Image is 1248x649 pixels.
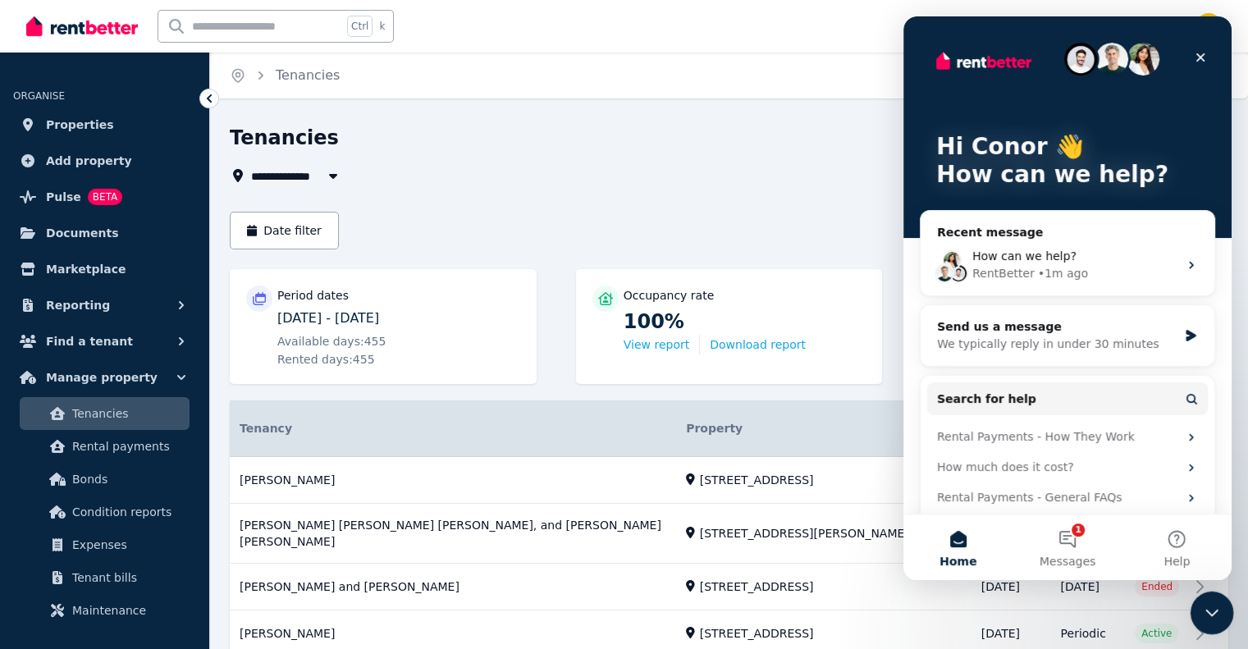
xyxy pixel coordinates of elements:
[277,287,349,304] p: Period dates
[72,535,183,555] span: Expenses
[46,368,158,387] span: Manage property
[13,90,65,102] span: ORGANISE
[13,108,196,141] a: Properties
[230,212,339,249] button: Date filter
[20,496,190,528] a: Condition reports
[347,16,373,37] span: Ctrl
[72,436,183,456] span: Rental payments
[276,66,340,85] span: Tenancies
[624,336,689,353] button: View report
[13,325,196,358] button: Find a tenant
[13,217,196,249] a: Documents
[624,287,715,304] p: Occupancy rate
[13,289,196,322] button: Reporting
[1195,13,1222,39] img: Conor Mclaughlin
[20,528,190,561] a: Expenses
[26,14,138,39] img: RentBetter
[13,181,196,213] a: PulseBETA
[379,20,385,33] span: k
[230,505,1228,564] a: View details for Tanika Rose Newton, Daniel james Moffat, and Madeleine Jane Moffat
[88,189,122,205] span: BETA
[710,336,806,353] button: Download report
[46,187,81,207] span: Pulse
[72,601,183,620] span: Maintenance
[13,361,196,394] button: Manage property
[72,469,183,489] span: Bonds
[20,561,190,594] a: Tenant bills
[277,309,520,328] p: [DATE] - [DATE]
[624,309,866,335] p: 100%
[20,594,190,627] a: Maintenance
[13,253,196,286] a: Marketplace
[210,53,359,98] nav: Breadcrumb
[240,420,292,436] span: Tenancy
[230,125,339,151] h1: Tenancies
[46,115,114,135] span: Properties
[903,16,1232,580] iframe: Intercom live chat
[72,502,183,522] span: Condition reports
[46,295,110,315] span: Reporting
[20,397,190,430] a: Tenancies
[46,259,126,279] span: Marketplace
[13,144,196,177] a: Add property
[230,457,1228,504] a: View details for Jade Clifton
[277,333,386,350] span: Available days: 455
[277,351,375,368] span: Rented days: 455
[230,564,1228,610] a: View details for Kristen Prosser and Steven Anderson
[46,223,119,243] span: Documents
[20,463,190,496] a: Bonds
[1191,592,1234,635] iframe: Intercom live chat
[46,151,132,171] span: Add property
[72,568,183,587] span: Tenant bills
[20,430,190,463] a: Rental payments
[72,404,183,423] span: Tenancies
[46,331,133,351] span: Find a tenant
[676,400,971,457] th: Property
